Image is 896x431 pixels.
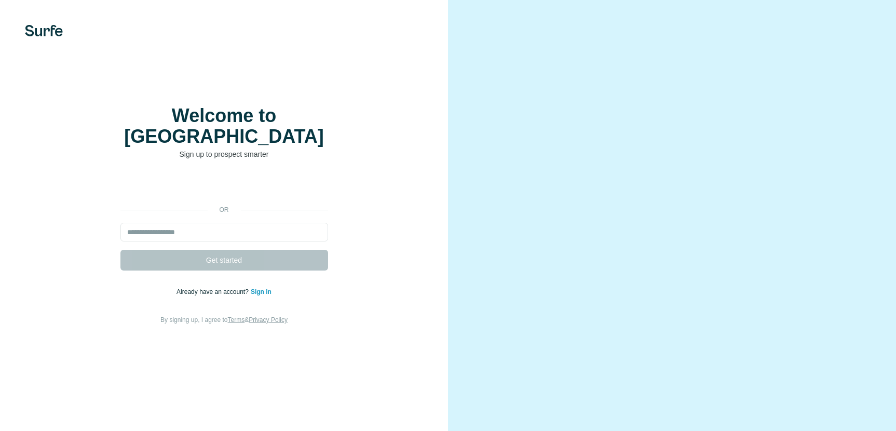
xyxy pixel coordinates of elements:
[249,316,288,324] a: Privacy Policy
[160,316,288,324] span: By signing up, I agree to &
[120,105,328,147] h1: Welcome to [GEOGRAPHIC_DATA]
[25,25,63,36] img: Surfe's logo
[251,288,271,295] a: Sign in
[228,316,245,324] a: Terms
[120,149,328,159] p: Sign up to prospect smarter
[208,205,241,214] p: or
[177,288,251,295] span: Already have an account?
[115,175,333,198] iframe: Bouton "Se connecter avec Google"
